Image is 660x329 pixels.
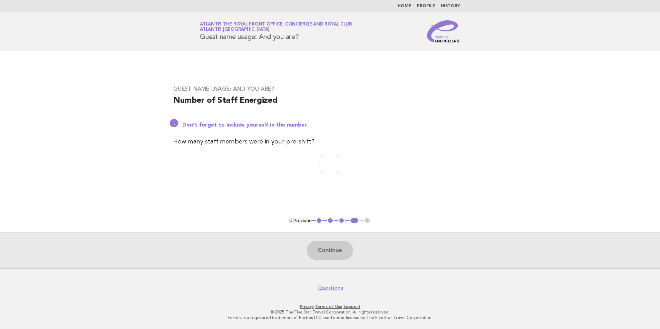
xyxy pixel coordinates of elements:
[338,217,345,224] button: 3
[119,315,541,320] p: Forbes is a registered trademark of Forbes LLC used under license by The Five Star Travel Corpora...
[317,285,343,291] a: Questions
[441,4,460,8] a: History
[316,217,323,224] button: 1
[417,4,435,8] a: Profile
[119,309,541,315] p: © 2025 The Five Star Travel Corporation. All rights reserved.
[173,86,487,92] h3: Guest name usage: And you are?
[315,304,342,309] a: Terms of Use
[182,122,487,129] p: Don't forget to include yourself in the number.
[349,217,359,224] button: 4
[289,218,311,223] button: < Previous
[119,304,541,309] p: · ·
[200,22,352,32] a: Atlantis The Royal Front Office, Concierge and Royal ClubAtlantis [GEOGRAPHIC_DATA]
[343,304,360,309] a: Support
[427,20,460,42] img: Service Energizers
[327,217,334,224] button: 2
[398,4,411,8] a: Home
[200,28,270,32] span: Atlantis [GEOGRAPHIC_DATA]
[200,22,352,40] h1: Guest name usage: And you are?
[173,137,487,147] p: How many staff members were in your pre-shift?
[300,304,314,309] a: Privacy
[173,95,487,112] h2: Number of Staff Energized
